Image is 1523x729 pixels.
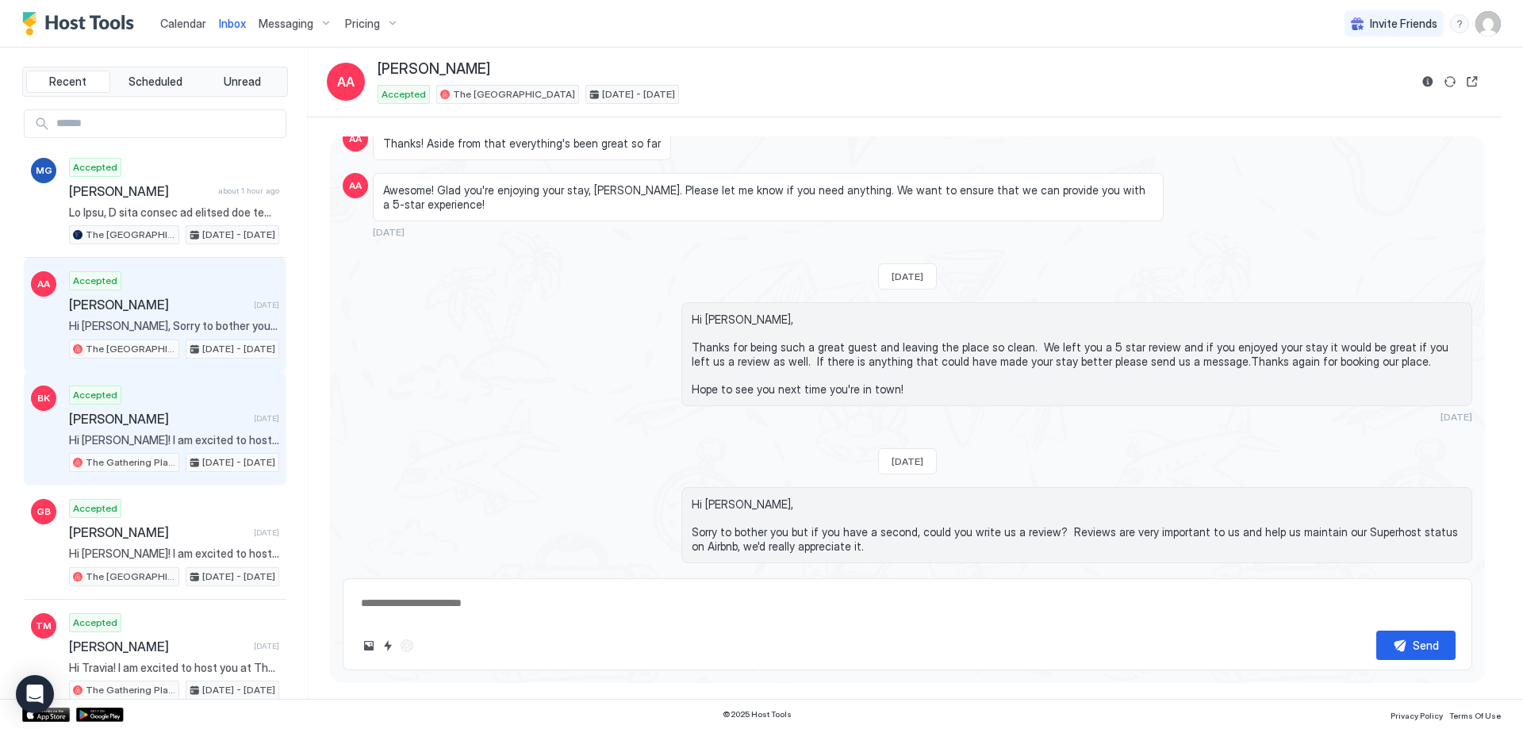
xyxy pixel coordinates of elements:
span: Thanks! Aside from that everything's been great so far [383,136,661,151]
span: [DATE] [1441,411,1472,423]
span: The [GEOGRAPHIC_DATA] [86,228,175,242]
span: about 1 hour ago [218,186,279,196]
button: Sync reservation [1441,72,1460,91]
span: Accepted [73,160,117,175]
span: Calendar [160,17,206,30]
span: TM [36,619,52,633]
span: [DATE] - [DATE] [602,87,675,102]
span: [DATE] - [DATE] [202,570,275,584]
a: Terms Of Use [1449,706,1501,723]
span: Hi Travia! I am excited to host you at The Gathering Place! LOCATION: [STREET_ADDRESS] KEY: There... [69,661,279,675]
span: [DATE] [254,641,279,651]
span: [DATE] [892,455,923,467]
button: Recent [26,71,110,93]
span: Accepted [73,616,117,630]
span: Inbox [219,17,246,30]
button: Open reservation [1463,72,1482,91]
span: The [GEOGRAPHIC_DATA] [453,87,575,102]
a: App Store [22,708,70,722]
span: [PERSON_NAME] [69,411,247,427]
span: [DATE] [254,528,279,538]
span: Accepted [382,87,426,102]
div: menu [1450,14,1469,33]
span: Awesome! Glad you're enjoying your stay, [PERSON_NAME]. Please let me know if you need anything. ... [383,183,1153,211]
span: Accepted [73,388,117,402]
span: [PERSON_NAME] [69,183,212,199]
span: The Gathering Place [86,455,175,470]
a: Calendar [160,15,206,32]
span: [DATE] [254,413,279,424]
span: Scheduled [129,75,182,89]
span: Pricing [345,17,380,31]
span: [DATE] - [DATE] [202,683,275,697]
span: AA [337,72,355,91]
span: The Gathering Place [86,683,175,697]
span: AA [349,178,362,193]
a: Google Play Store [76,708,124,722]
span: [PERSON_NAME] [378,60,490,79]
span: GB [36,505,51,519]
button: Send [1376,631,1456,660]
span: [PERSON_NAME] [69,524,247,540]
span: [DATE] - [DATE] [202,455,275,470]
span: [DATE] - [DATE] [202,228,275,242]
button: Unread [200,71,284,93]
span: [PERSON_NAME] [69,639,247,654]
span: Lo Ipsu, D sita consec ad elitsed doe temp inc utla etdoloremag aliqu enim admi ve Qui Nostrude U... [69,205,279,220]
span: Accepted [73,274,117,288]
span: © 2025 Host Tools [723,709,792,719]
button: Scheduled [113,71,198,93]
span: MG [36,163,52,178]
span: Messaging [259,17,313,31]
div: Send [1413,637,1439,654]
span: Invite Friends [1370,17,1437,31]
a: Inbox [219,15,246,32]
span: Recent [49,75,86,89]
div: tab-group [22,67,288,97]
a: Host Tools Logo [22,12,141,36]
span: The [GEOGRAPHIC_DATA] [86,570,175,584]
span: Hi [PERSON_NAME], Sorry to bother you but if you have a second, could you write us a review? Revi... [69,319,279,333]
span: Hi [PERSON_NAME]! I am excited to host you at The [GEOGRAPHIC_DATA]! LOCATION: [STREET_ADDRESS] K... [69,547,279,561]
button: Reservation information [1418,72,1437,91]
div: Open Intercom Messenger [16,675,54,713]
span: [DATE] [892,270,923,282]
span: Accepted [73,501,117,516]
div: User profile [1475,11,1501,36]
span: [PERSON_NAME] [69,297,247,313]
input: Input Field [50,110,286,137]
span: The [GEOGRAPHIC_DATA] [86,342,175,356]
span: BK [37,391,50,405]
span: Hi [PERSON_NAME], Sorry to bother you but if you have a second, could you write us a review? Revi... [692,497,1462,553]
span: [DATE] [254,300,279,310]
span: Hi [PERSON_NAME], Thanks for being such a great guest and leaving the place so clean. We left you... [692,313,1462,396]
span: Privacy Policy [1391,711,1443,720]
span: Unread [224,75,261,89]
span: Hi [PERSON_NAME]! I am excited to host you at The Gathering Place! LOCATION: [STREET_ADDRESS] KEY... [69,433,279,447]
span: [DATE] [373,226,405,238]
span: AA [37,277,50,291]
span: Terms Of Use [1449,711,1501,720]
span: [DATE] - [DATE] [202,342,275,356]
span: AA [349,132,362,146]
button: Quick reply [378,636,397,655]
button: Upload image [359,636,378,655]
a: Privacy Policy [1391,706,1443,723]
